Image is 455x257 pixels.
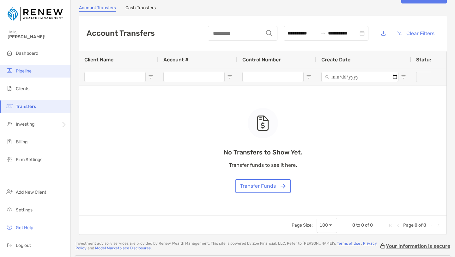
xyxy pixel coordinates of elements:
[16,86,29,91] span: Clients
[16,51,38,56] span: Dashboard
[397,31,402,35] img: button icon
[392,26,439,40] button: Clear Filters
[361,223,364,228] span: 0
[403,223,414,228] span: Page
[352,223,355,228] span: 0
[365,223,369,228] span: of
[257,116,269,131] img: empty state icon
[281,184,286,189] img: button icon
[388,223,393,228] div: First Page
[418,223,422,228] span: of
[16,243,31,248] span: Log out
[16,104,36,109] span: Transfers
[16,207,33,213] span: Settings
[319,223,328,228] div: 100
[6,49,13,57] img: dashboard icon
[429,223,434,228] div: Next Page
[415,223,417,228] span: 0
[16,122,34,127] span: Investing
[95,246,151,250] a: Model Marketplace Disclosures
[76,241,377,250] a: Privacy Policy
[16,68,32,74] span: Pipeline
[386,243,450,249] p: Your information is secure
[6,138,13,145] img: billing icon
[423,223,426,228] span: 0
[337,241,360,246] a: Terms of Use
[266,30,272,36] img: input icon
[224,161,302,169] p: Transfer funds to see it here.
[370,223,373,228] span: 0
[320,31,325,36] span: to
[356,223,360,228] span: to
[6,85,13,92] img: clients icon
[79,5,116,12] a: Account Transfers
[292,223,313,228] div: Page Size:
[6,188,13,196] img: add_new_client icon
[6,155,13,163] img: firm-settings icon
[6,241,13,249] img: logout icon
[8,34,67,40] span: [PERSON_NAME]!
[224,148,302,156] p: No Transfers to Show Yet.
[235,179,291,193] button: Transfer Funds
[320,31,325,36] span: swap-right
[6,206,13,213] img: settings icon
[6,67,13,74] img: pipeline icon
[16,190,46,195] span: Add New Client
[6,120,13,128] img: investing icon
[16,139,27,145] span: Billing
[76,241,379,251] p: Investment advisory services are provided by Renew Wealth Management . This site is powered by Zo...
[8,3,63,25] img: Zoe Logo
[16,157,42,162] span: Firm Settings
[16,225,33,230] span: Get Help
[87,29,155,38] h2: Account Transfers
[125,5,156,12] a: Cash Transfers
[6,102,13,110] img: transfers icon
[6,223,13,231] img: get-help icon
[396,223,401,228] div: Previous Page
[317,218,337,233] div: Page Size
[436,223,441,228] div: Last Page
